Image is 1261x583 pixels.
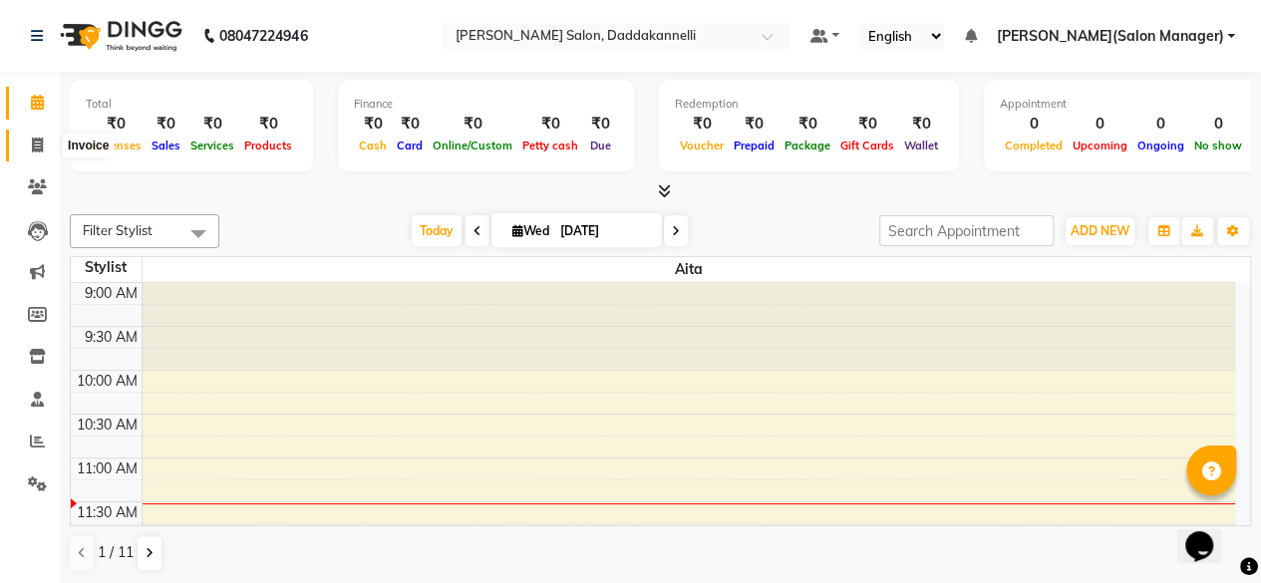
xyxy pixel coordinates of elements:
span: 1 / 11 [98,542,134,563]
button: ADD NEW [1066,217,1134,245]
div: ₹0 [675,113,729,136]
span: Online/Custom [428,139,517,152]
span: Gift Cards [835,139,899,152]
div: ₹0 [583,113,618,136]
div: Stylist [71,257,142,278]
div: ₹0 [239,113,297,136]
span: ADD NEW [1071,223,1129,238]
div: ₹0 [147,113,185,136]
div: ₹0 [899,113,943,136]
div: 0 [1000,113,1068,136]
span: Petty cash [517,139,583,152]
span: Upcoming [1068,139,1132,152]
div: ₹0 [86,113,147,136]
span: Package [780,139,835,152]
div: Total [86,96,297,113]
span: Ongoing [1132,139,1189,152]
div: 11:30 AM [73,502,142,523]
span: No show [1189,139,1247,152]
div: Redemption [675,96,943,113]
div: ₹0 [780,113,835,136]
b: 08047224946 [219,8,307,64]
span: Today [412,215,462,246]
span: Wed [507,223,554,238]
div: 9:00 AM [81,283,142,304]
span: aita [143,257,1236,282]
div: 10:00 AM [73,371,142,392]
span: Products [239,139,297,152]
div: Invoice [63,134,114,157]
div: Finance [354,96,618,113]
span: Voucher [675,139,729,152]
span: Filter Stylist [83,222,153,238]
input: Search Appointment [879,215,1054,246]
div: ₹0 [729,113,780,136]
span: Completed [1000,139,1068,152]
span: Wallet [899,139,943,152]
div: 0 [1189,113,1247,136]
span: Sales [147,139,185,152]
div: ₹0 [392,113,428,136]
span: Services [185,139,239,152]
div: ₹0 [428,113,517,136]
div: ₹0 [517,113,583,136]
div: ₹0 [835,113,899,136]
span: [PERSON_NAME](Salon Manager) [996,26,1223,47]
div: ₹0 [354,113,392,136]
iframe: chat widget [1177,503,1241,563]
img: logo [51,8,187,64]
div: 11:00 AM [73,458,142,479]
div: 0 [1068,113,1132,136]
span: Cash [354,139,392,152]
div: ₹0 [185,113,239,136]
div: 9:30 AM [81,327,142,348]
div: 0 [1132,113,1189,136]
span: Due [585,139,616,152]
span: Prepaid [729,139,780,152]
div: Appointment [1000,96,1247,113]
input: 2025-09-03 [554,216,654,246]
div: 10:30 AM [73,415,142,436]
span: Card [392,139,428,152]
